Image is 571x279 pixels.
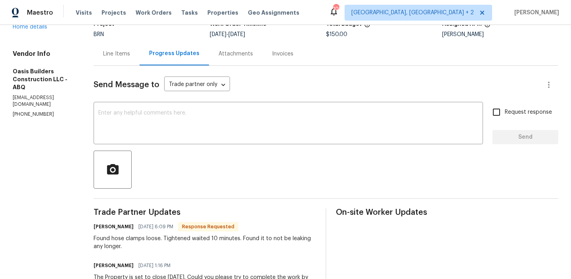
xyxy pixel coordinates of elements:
div: Invoices [272,50,293,58]
span: Geo Assignments [248,9,299,17]
h4: Vendor Info [13,50,75,58]
span: - [210,32,245,37]
span: [DATE] [210,32,226,37]
span: Visits [76,9,92,17]
span: On-site Worker Updates [336,208,558,216]
span: [PERSON_NAME] [511,9,559,17]
div: 101 [333,5,339,13]
span: Tasks [181,10,198,15]
span: $150.00 [326,32,347,37]
div: Progress Updates [149,50,199,57]
div: Line Items [103,50,130,58]
span: Work Orders [136,9,172,17]
h6: [PERSON_NAME] [94,262,134,269]
span: The total cost of line items that have been proposed by Opendoor. This sum includes line items th... [364,21,370,32]
span: [DATE] 6:09 PM [138,223,173,231]
span: [GEOGRAPHIC_DATA], [GEOGRAPHIC_DATA] + 2 [351,9,474,17]
p: [PHONE_NUMBER] [13,111,75,118]
span: [DATE] 1:16 PM [138,262,171,269]
span: Properties [207,9,238,17]
span: Projects [102,9,126,17]
p: [EMAIL_ADDRESS][DOMAIN_NAME] [13,94,75,108]
span: Send Message to [94,81,159,89]
span: Maestro [27,9,53,17]
span: BRN [94,32,104,37]
a: Home details [13,24,47,30]
span: The hpm assigned to this work order. [484,21,491,32]
h6: [PERSON_NAME] [94,223,134,231]
div: [PERSON_NAME] [442,32,558,37]
h5: Oasis Builders Construction LLC - ABQ [13,67,75,91]
div: Trade partner only [164,78,230,92]
span: Request response [505,108,552,117]
span: Trade Partner Updates [94,208,316,216]
div: Attachments [218,50,253,58]
span: [DATE] [228,32,245,37]
span: Response Requested [179,223,238,231]
div: Found hose clamps loose. Tightened waited 10 minutes. Found it to not be leaking any longer. [94,235,316,250]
